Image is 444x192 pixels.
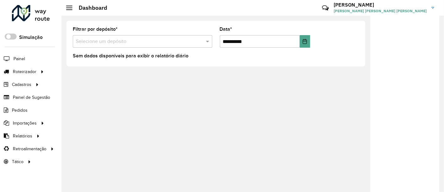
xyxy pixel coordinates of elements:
[13,68,36,75] span: Roteirizador
[300,35,310,48] button: Choose Date
[12,158,24,165] span: Tático
[220,25,232,33] label: Data
[319,1,332,15] a: Contato Rápido
[13,133,32,139] span: Relatórios
[13,146,46,152] span: Retroalimentação
[19,34,43,41] label: Simulação
[12,107,28,114] span: Pedidos
[73,52,188,60] label: Sem dados disponíveis para exibir o relatório diário
[334,2,427,8] h3: [PERSON_NAME]
[73,25,118,33] label: Filtrar por depósito
[13,94,50,101] span: Painel de Sugestão
[13,56,25,62] span: Painel
[12,81,31,88] span: Cadastros
[334,8,427,14] span: [PERSON_NAME] [PERSON_NAME] [PERSON_NAME]
[72,4,107,11] h2: Dashboard
[13,120,37,126] span: Importações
